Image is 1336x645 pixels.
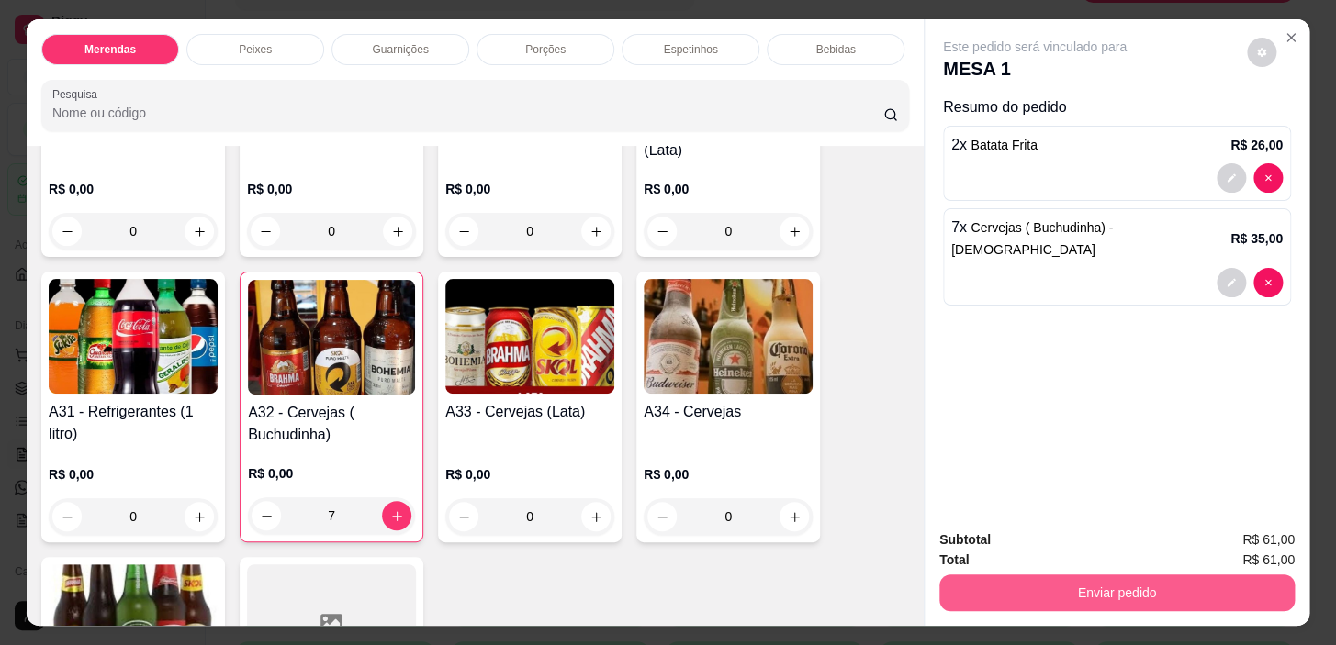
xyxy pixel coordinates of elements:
[644,401,813,423] h4: A34 - Cervejas
[1276,23,1306,52] button: Close
[1247,38,1276,67] button: decrease-product-quantity
[943,96,1291,118] p: Resumo do pedido
[951,134,1038,156] p: 2 x
[1217,268,1246,297] button: decrease-product-quantity
[525,42,566,57] p: Porções
[1242,529,1295,550] span: R$ 61,00
[84,42,136,57] p: Merendas
[1253,163,1283,193] button: decrease-product-quantity
[445,180,614,198] p: R$ 0,00
[939,574,1295,611] button: Enviar pedido
[1230,229,1283,248] p: R$ 35,00
[1253,268,1283,297] button: decrease-product-quantity
[939,552,969,567] strong: Total
[939,532,991,547] strong: Subtotal
[49,465,218,484] p: R$ 0,00
[943,38,1127,56] p: Este pedido será vinculado para
[644,279,813,394] img: product-image
[943,56,1127,82] p: MESA 1
[247,180,416,198] p: R$ 0,00
[445,465,614,484] p: R$ 0,00
[372,42,428,57] p: Guarnições
[951,217,1230,261] p: 7 x
[445,401,614,423] h4: A33 - Cervejas (Lata)
[248,402,415,446] h4: A32 - Cervejas ( Buchudinha)
[663,42,717,57] p: Espetinhos
[239,42,272,57] p: Peixes
[815,42,855,57] p: Bebidas
[49,401,218,445] h4: A31 - Refrigerantes (1 litro)
[644,465,813,484] p: R$ 0,00
[971,138,1037,152] span: Batata Frita
[951,220,1113,257] span: Cervejas ( Buchudinha) - [DEMOGRAPHIC_DATA]
[1230,136,1283,154] p: R$ 26,00
[445,279,614,394] img: product-image
[52,86,104,102] label: Pesquisa
[49,180,218,198] p: R$ 0,00
[52,104,883,122] input: Pesquisa
[1242,550,1295,570] span: R$ 61,00
[644,180,813,198] p: R$ 0,00
[248,464,415,483] p: R$ 0,00
[49,279,218,394] img: product-image
[248,280,415,395] img: product-image
[1217,163,1246,193] button: decrease-product-quantity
